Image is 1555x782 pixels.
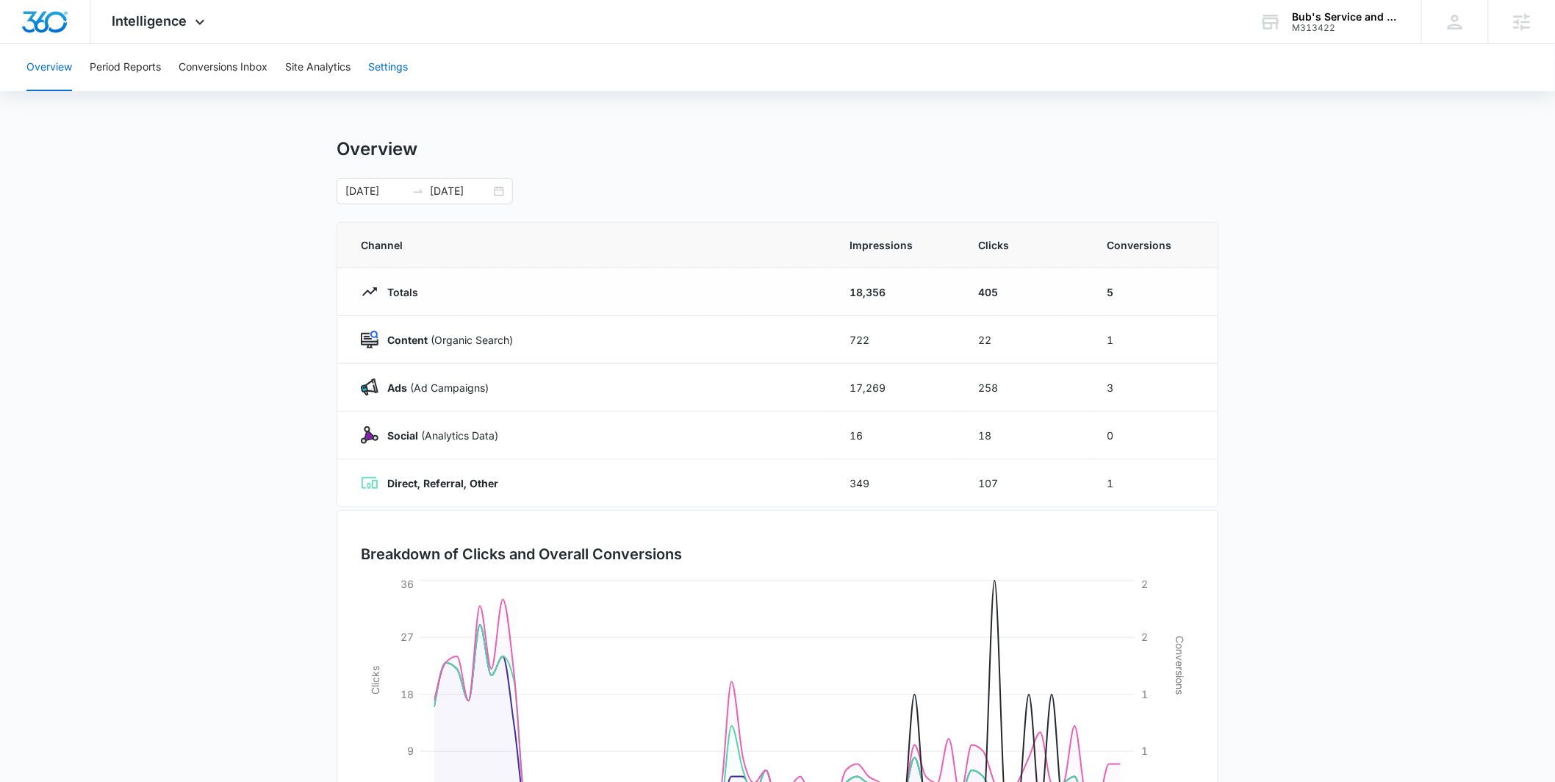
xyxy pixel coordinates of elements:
[361,543,682,565] h3: Breakdown of Clicks and Overall Conversions
[369,666,381,695] tspan: Clicks
[41,24,72,35] div: v 4.0.25
[1089,412,1218,459] td: 0
[361,426,378,444] img: Social
[361,379,378,396] img: Ads
[1174,636,1186,695] tspan: Conversions
[832,412,960,459] td: 16
[412,185,424,197] span: swap-right
[361,331,378,348] img: Content
[40,85,51,97] img: tab_domain_overview_orange.svg
[345,183,406,199] input: Start date
[832,459,960,507] td: 349
[162,87,248,96] div: Keywords by Traffic
[960,459,1089,507] td: 107
[1141,688,1148,700] tspan: 1
[1293,11,1400,23] div: account name
[26,44,72,91] button: Overview
[285,44,351,91] button: Site Analytics
[960,364,1089,412] td: 258
[430,183,491,199] input: End date
[24,38,35,50] img: website_grey.svg
[960,412,1089,459] td: 18
[90,44,161,91] button: Period Reports
[401,578,414,590] tspan: 36
[832,268,960,316] td: 18,356
[38,38,162,50] div: Domain: [DOMAIN_NAME]
[378,428,498,443] p: (Analytics Data)
[412,185,424,197] span: to
[978,237,1071,253] span: Clicks
[1089,268,1218,316] td: 5
[387,334,428,346] strong: Content
[1107,237,1194,253] span: Conversions
[387,429,418,442] strong: Social
[56,87,132,96] div: Domain Overview
[378,380,489,395] p: (Ad Campaigns)
[378,332,513,348] p: (Organic Search)
[387,477,498,489] strong: Direct, Referral, Other
[146,85,158,97] img: tab_keywords_by_traffic_grey.svg
[1141,631,1148,643] tspan: 2
[1089,316,1218,364] td: 1
[401,688,414,700] tspan: 18
[960,316,1089,364] td: 22
[337,138,417,160] h1: Overview
[1293,23,1400,33] div: account id
[1141,578,1148,590] tspan: 2
[112,13,187,29] span: Intelligence
[378,284,418,300] p: Totals
[179,44,267,91] button: Conversions Inbox
[387,381,407,394] strong: Ads
[850,237,943,253] span: Impressions
[407,745,414,757] tspan: 9
[832,316,960,364] td: 722
[1141,745,1148,757] tspan: 1
[832,364,960,412] td: 17,269
[368,44,408,91] button: Settings
[24,24,35,35] img: logo_orange.svg
[960,268,1089,316] td: 405
[361,237,814,253] span: Channel
[401,631,414,643] tspan: 27
[1089,459,1218,507] td: 1
[1089,364,1218,412] td: 3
